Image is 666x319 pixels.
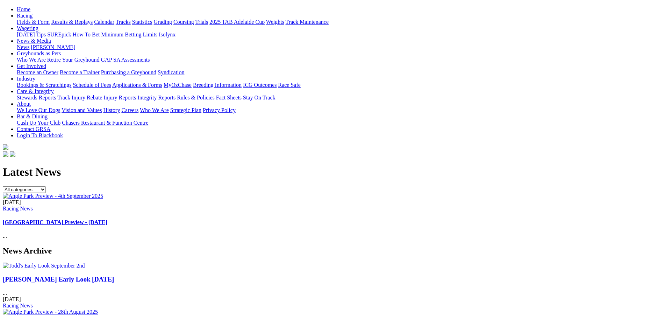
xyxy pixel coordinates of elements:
[101,57,150,63] a: GAP SA Assessments
[3,206,33,211] a: Racing News
[17,50,61,56] a: Greyhounds as Pets
[17,113,48,119] a: Bar & Dining
[17,32,46,37] a: [DATE] Tips
[17,32,663,38] div: Wagering
[243,82,277,88] a: ICG Outcomes
[3,199,21,205] span: [DATE]
[101,69,156,75] a: Purchasing a Greyhound
[3,193,103,199] img: Angle Park Preview - 4th September 2025
[243,95,275,100] a: Stay On Track
[3,246,663,256] h2: News Archive
[17,57,663,63] div: Greyhounds as Pets
[47,32,71,37] a: SUREpick
[10,151,15,157] img: twitter.svg
[17,107,60,113] a: We Love Our Dogs
[57,95,102,100] a: Track Injury Rebate
[60,69,100,75] a: Become a Trainer
[17,101,31,107] a: About
[170,107,201,113] a: Strategic Plan
[94,19,114,25] a: Calendar
[116,19,131,25] a: Tracks
[17,69,58,75] a: Become an Owner
[62,107,102,113] a: Vision and Values
[62,120,148,126] a: Chasers Restaurant & Function Centre
[17,44,663,50] div: News & Media
[3,276,663,309] div: ...
[31,44,75,50] a: [PERSON_NAME]
[137,95,176,100] a: Integrity Reports
[17,82,663,88] div: Industry
[195,19,208,25] a: Trials
[73,82,111,88] a: Schedule of Fees
[17,76,35,82] a: Industry
[3,151,8,157] img: facebook.svg
[17,19,50,25] a: Fields & Form
[3,303,33,308] a: Racing News
[154,19,172,25] a: Grading
[17,19,663,25] div: Racing
[3,309,98,315] img: Angle Park Preview - 28th August 2025
[121,107,138,113] a: Careers
[3,144,8,150] img: logo-grsa-white.png
[47,57,100,63] a: Retire Your Greyhound
[17,38,51,44] a: News & Media
[3,166,663,179] h1: Latest News
[278,82,300,88] a: Race Safe
[17,6,30,12] a: Home
[158,69,184,75] a: Syndication
[103,95,136,100] a: Injury Reports
[17,13,33,19] a: Racing
[17,120,60,126] a: Cash Up Your Club
[132,19,152,25] a: Statistics
[17,82,71,88] a: Bookings & Scratchings
[3,219,107,225] a: [GEOGRAPHIC_DATA] Preview - [DATE]
[73,32,100,37] a: How To Bet
[3,296,21,302] span: [DATE]
[17,25,38,31] a: Wagering
[3,276,114,283] a: [PERSON_NAME] Early Look [DATE]
[159,32,176,37] a: Isolynx
[266,19,284,25] a: Weights
[17,120,663,126] div: Bar & Dining
[17,95,663,101] div: Care & Integrity
[193,82,242,88] a: Breeding Information
[17,63,46,69] a: Get Involved
[101,32,157,37] a: Minimum Betting Limits
[103,107,120,113] a: History
[17,107,663,113] div: About
[17,95,56,100] a: Stewards Reports
[112,82,162,88] a: Applications & Forms
[51,19,93,25] a: Results & Replays
[173,19,194,25] a: Coursing
[286,19,329,25] a: Track Maintenance
[209,19,265,25] a: 2025 TAB Adelaide Cup
[216,95,242,100] a: Fact Sheets
[177,95,215,100] a: Rules & Policies
[17,69,663,76] div: Get Involved
[3,263,85,269] img: Todd's Early Look September 2nd
[17,132,63,138] a: Login To Blackbook
[17,44,29,50] a: News
[164,82,192,88] a: MyOzChase
[203,107,236,113] a: Privacy Policy
[140,107,169,113] a: Who We Are
[3,199,663,240] div: ...
[17,57,46,63] a: Who We Are
[17,88,54,94] a: Care & Integrity
[17,126,50,132] a: Contact GRSA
